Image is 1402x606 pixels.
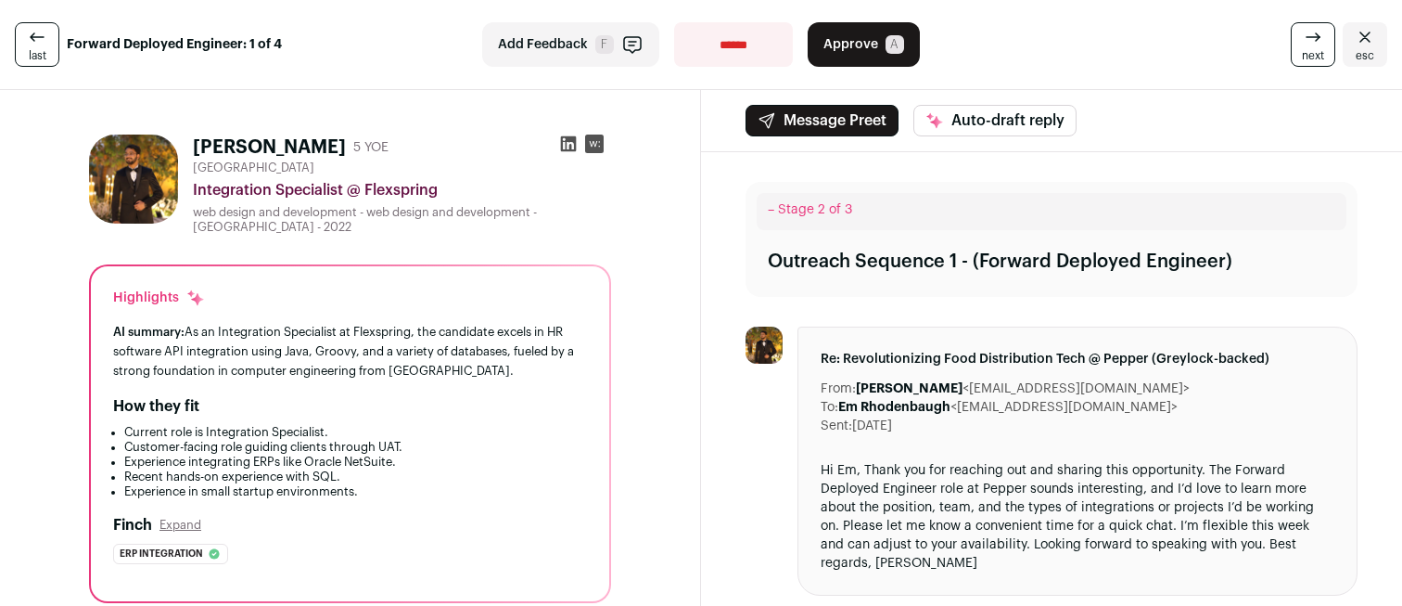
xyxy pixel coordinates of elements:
[821,350,1334,368] span: Re: Revolutionizing Food Distribution Tech @ Pepper (Greylock-backed)
[193,161,314,175] span: [GEOGRAPHIC_DATA]
[821,380,856,398] dt: From:
[823,35,878,54] span: Approve
[913,105,1077,136] button: Auto-draft reply
[768,249,1232,275] div: Outreach Sequence 1 - (Forward Deployed Engineer)
[1356,48,1374,63] span: esc
[29,48,46,63] span: last
[113,322,587,380] div: As an Integration Specialist at Flexspring, the candidate excels in HR software API integration u...
[124,484,587,499] li: Experience in small startup environments.
[768,203,774,216] span: –
[113,514,152,536] h2: Finch
[808,22,920,67] button: Approve A
[482,22,659,67] button: Add Feedback F
[1343,22,1387,67] a: Close
[159,518,201,533] button: Expand
[113,289,205,307] div: Highlights
[124,455,587,470] li: Experience integrating ERPs like Oracle NetSuite.
[193,205,611,235] div: web design and development - web design and development - [GEOGRAPHIC_DATA] - 2022
[886,35,904,54] span: A
[89,135,178,224] img: 1324cbf818537139f839c8c4e8b3a1ce66603fb882694dccc2f809354942a43c.jpg
[113,395,199,418] h2: How they fit
[838,401,950,414] b: Em Rhodenbaugh
[124,425,587,440] li: Current role is Integration Specialist.
[856,382,962,395] b: [PERSON_NAME]
[595,35,614,54] span: F
[821,461,1334,573] div: Hi Em, Thank you for reaching out and sharing this opportunity. The Forward Deployed Engineer rol...
[821,398,838,417] dt: To:
[124,440,587,455] li: Customer-facing role guiding clients through UAT.
[113,326,185,338] span: AI summary:
[124,470,587,484] li: Recent hands-on experience with SQL.
[193,135,346,161] h1: [PERSON_NAME]
[498,35,588,54] span: Add Feedback
[746,327,783,364] img: 1324cbf818537139f839c8c4e8b3a1ce66603fb882694dccc2f809354942a43c.jpg
[778,203,852,216] span: Stage 2 of 3
[120,545,203,563] span: Erp integration
[67,35,282,54] strong: Forward Deployed Engineer: 1 of 4
[838,398,1178,417] dd: <[EMAIL_ADDRESS][DOMAIN_NAME]>
[746,105,899,136] button: Message Preet
[821,417,852,435] dt: Sent:
[852,417,892,435] dd: [DATE]
[1291,22,1335,67] a: next
[15,22,59,67] a: last
[856,380,1190,398] dd: <[EMAIL_ADDRESS][DOMAIN_NAME]>
[193,179,611,201] div: Integration Specialist @ Flexspring
[1302,48,1324,63] span: next
[353,138,389,157] div: 5 YOE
